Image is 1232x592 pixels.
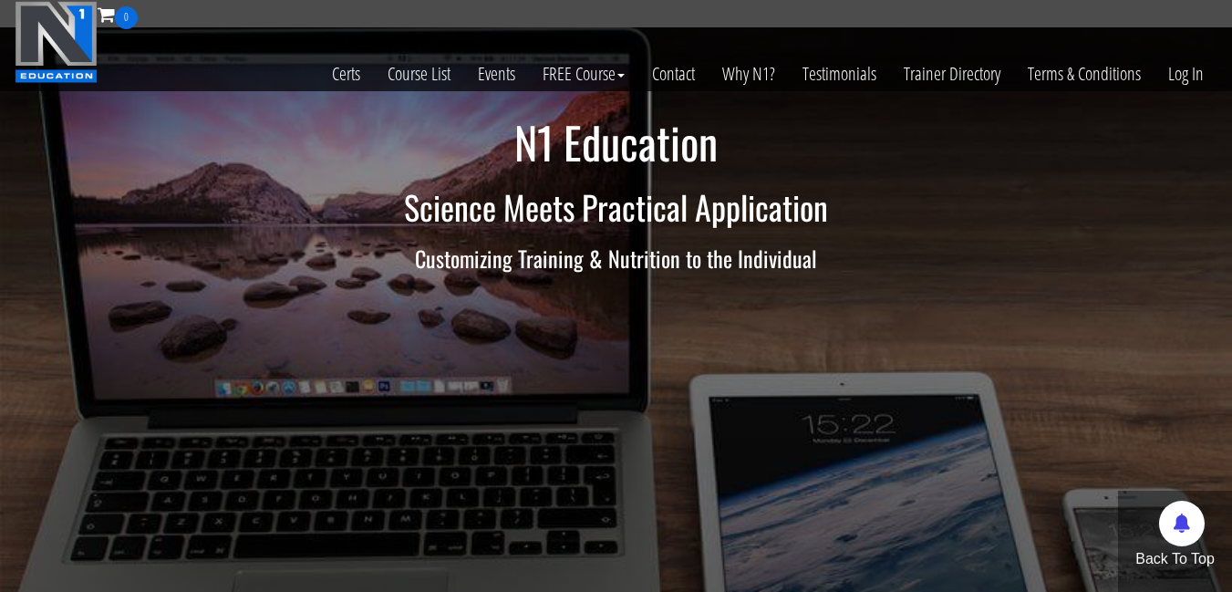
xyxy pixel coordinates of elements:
a: Terms & Conditions [1014,29,1154,119]
a: Certs [318,29,374,119]
a: Events [464,29,529,119]
a: Testimonials [789,29,890,119]
a: FREE Course [529,29,638,119]
h3: Customizing Training & Nutrition to the Individual [83,246,1150,270]
img: n1-education [15,1,98,83]
a: Log In [1154,29,1217,119]
a: Contact [638,29,709,119]
h2: Science Meets Practical Application [83,189,1150,225]
h1: N1 Education [83,119,1150,167]
span: 0 [115,6,138,29]
a: Course List [374,29,464,119]
a: 0 [98,2,138,26]
a: Why N1? [709,29,789,119]
a: Trainer Directory [890,29,1014,119]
